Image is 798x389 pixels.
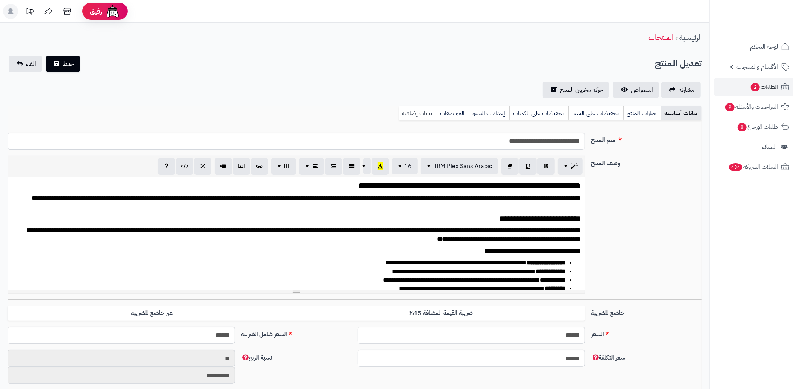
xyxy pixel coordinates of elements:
span: المراجعات والأسئلة [725,102,778,112]
a: بيانات أساسية [661,106,702,121]
span: 8 [738,123,747,131]
a: استعراض [613,82,659,98]
span: حركة مخزون المنتج [560,85,603,94]
a: المراجعات والأسئلة9 [714,98,793,116]
label: اسم المنتج [588,133,705,145]
a: حركة مخزون المنتج [543,82,609,98]
span: طلبات الإرجاع [737,122,778,132]
label: وصف المنتج [588,156,705,168]
a: مشاركه [661,82,701,98]
a: الرئيسية [679,32,702,43]
label: غير خاضع للضريبه [8,306,296,321]
a: لوحة التحكم [714,38,793,56]
span: رفيق [90,7,102,16]
span: 9 [725,103,735,111]
a: الغاء [9,56,42,72]
span: سعر التكلفة [591,353,625,362]
button: IBM Plex Sans Arabic [421,158,498,174]
span: الطلبات [750,82,778,92]
a: المنتجات [648,32,673,43]
a: السلات المتروكة434 [714,158,793,176]
img: ai-face.png [105,4,120,19]
a: طلبات الإرجاع8 [714,118,793,136]
a: إعدادات السيو [469,106,509,121]
span: 2 [751,83,760,91]
span: IBM Plex Sans Arabic [434,162,492,171]
a: خيارات المنتج [623,106,661,121]
a: بيانات إضافية [399,106,437,121]
span: 16 [404,162,412,171]
label: خاضع للضريبة [588,306,705,318]
span: لوحة التحكم [750,42,778,52]
span: استعراض [631,85,653,94]
label: السعر [588,327,705,339]
a: العملاء [714,138,793,156]
img: logo-2.png [747,20,791,36]
a: الطلبات2 [714,78,793,96]
h2: تعديل المنتج [655,56,702,71]
a: تخفيضات على الكميات [509,106,568,121]
span: 434 [729,163,742,171]
label: السعر شامل الضريبة [238,327,355,339]
span: الغاء [26,59,36,68]
span: مشاركه [679,85,695,94]
span: الأقسام والمنتجات [736,62,778,72]
a: تحديثات المنصة [20,4,39,21]
button: 16 [392,158,418,174]
label: ضريبة القيمة المضافة 15% [296,306,585,321]
span: العملاء [762,142,777,152]
button: حفظ [46,56,80,72]
span: حفظ [63,59,74,68]
a: المواصفات [437,106,469,121]
a: تخفيضات على السعر [568,106,623,121]
span: السلات المتروكة [728,162,778,172]
span: نسبة الربح [241,353,272,362]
